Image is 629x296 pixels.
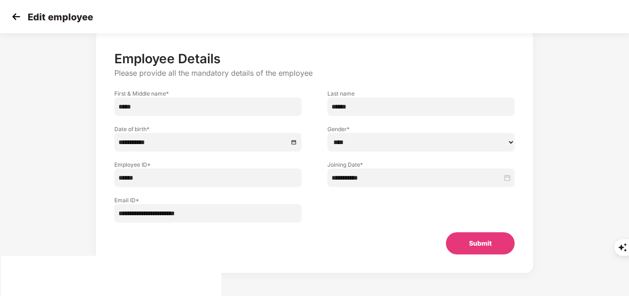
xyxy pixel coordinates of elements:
img: svg+xml;base64,PHN2ZyB4bWxucz0iaHR0cDovL3d3dy53My5vcmcvMjAwMC9zdmciIHdpZHRoPSIzMCIgaGVpZ2h0PSIzMC... [9,10,23,24]
label: Email ID [114,196,302,204]
label: First & Middle name [114,90,302,97]
label: Last name [327,90,515,97]
label: Employee ID [114,161,302,169]
p: Employee Details [114,51,514,66]
label: Joining Date [327,161,515,169]
p: Edit employee [28,12,93,23]
label: Gender [327,125,515,133]
button: Submit [446,232,515,254]
label: Date of birth [114,125,302,133]
p: Please provide all the mandatory details of the employee [114,68,514,78]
